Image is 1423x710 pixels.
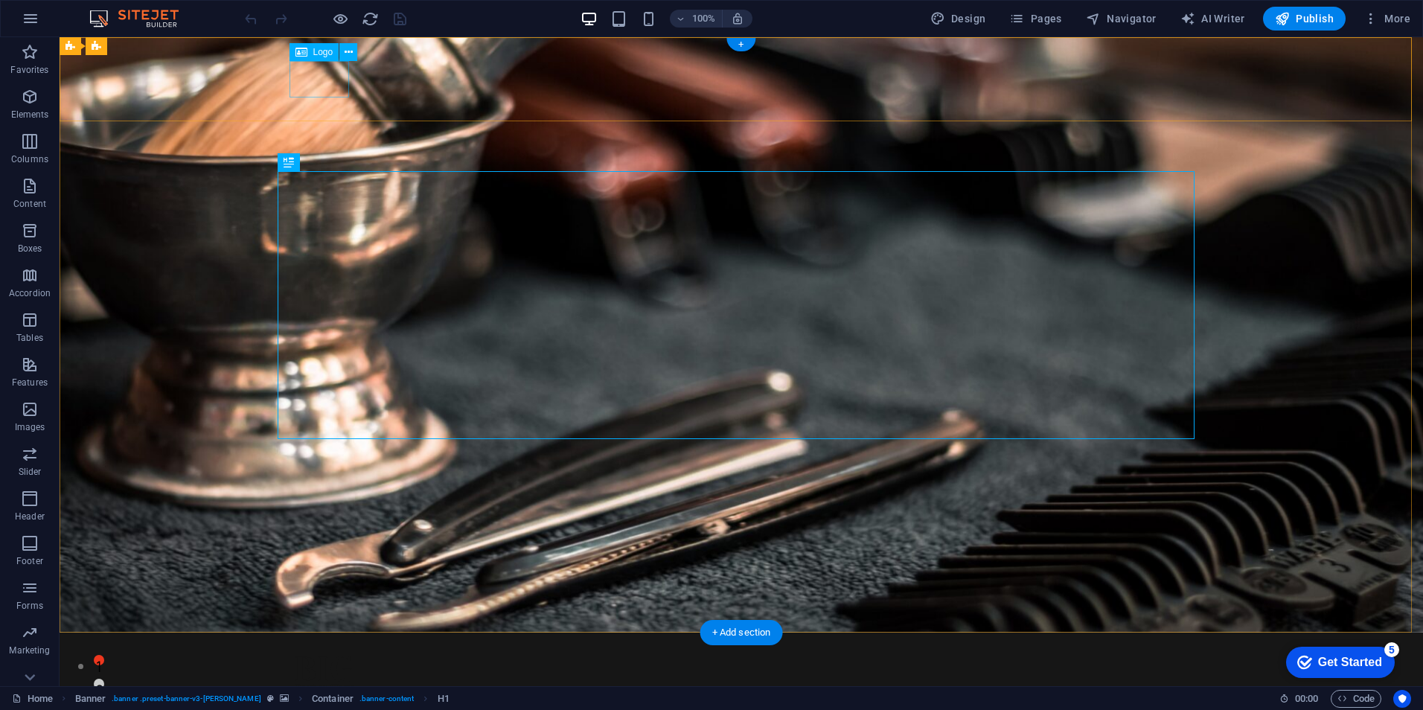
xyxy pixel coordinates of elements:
[1086,11,1157,26] span: Navigator
[280,694,289,703] i: This element contains a background
[19,466,42,478] p: Slider
[1009,11,1061,26] span: Pages
[313,48,333,57] span: Logo
[75,690,106,708] span: Click to select. Double-click to edit
[670,10,723,28] button: 100%
[18,243,42,255] p: Boxes
[930,11,986,26] span: Design
[726,38,755,51] div: +
[1275,11,1334,26] span: Publish
[13,198,46,210] p: Content
[1080,7,1163,31] button: Navigator
[1295,690,1318,708] span: 00 00
[9,645,50,656] p: Marketing
[16,332,43,344] p: Tables
[86,10,197,28] img: Editor Logo
[1305,693,1308,704] span: :
[1358,7,1416,31] button: More
[692,10,716,28] h6: 100%
[312,690,354,708] span: Click to select. Double-click to edit
[267,694,274,703] i: This element is a customizable preset
[75,690,450,708] nav: breadcrumb
[15,511,45,522] p: Header
[12,690,53,708] a: Click to cancel selection. Double-click to open Pages
[331,10,349,28] button: Click here to leave preview mode and continue editing
[11,153,48,165] p: Columns
[1393,690,1411,708] button: Usercentrics
[11,109,49,121] p: Elements
[44,16,108,30] div: Get Started
[16,600,43,612] p: Forms
[110,3,125,18] div: 5
[1279,690,1319,708] h6: Session time
[1363,11,1410,26] span: More
[1263,7,1346,31] button: Publish
[362,10,379,28] i: Reload page
[361,10,379,28] button: reload
[1331,690,1381,708] button: Code
[1003,7,1067,31] button: Pages
[10,64,48,76] p: Favorites
[700,620,783,645] div: + Add section
[12,7,121,39] div: Get Started 5 items remaining, 0% complete
[924,7,992,31] button: Design
[12,377,48,388] p: Features
[1337,690,1375,708] span: Code
[112,690,261,708] span: . banner .preset-banner-v3-[PERSON_NAME]
[1174,7,1251,31] button: AI Writer
[1180,11,1245,26] span: AI Writer
[731,12,744,25] i: On resize automatically adjust zoom level to fit chosen device.
[924,7,992,31] div: Design (Ctrl+Alt+Y)
[9,287,51,299] p: Accordion
[16,555,43,567] p: Footer
[438,690,450,708] span: Click to select. Double-click to edit
[15,421,45,433] p: Images
[359,690,414,708] span: . banner-content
